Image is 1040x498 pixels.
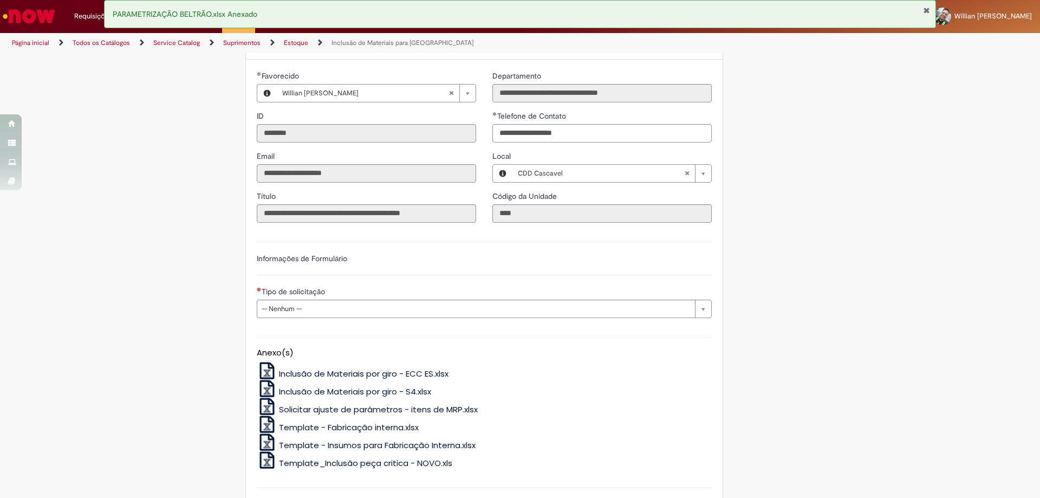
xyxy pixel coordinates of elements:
[492,191,559,202] label: Somente leitura - Código da Unidade
[279,439,476,451] span: Template - Insumos para Fabricação Interna.xlsx
[74,11,112,22] span: Requisições
[257,457,453,469] a: Template_Inclusão peça critica - NOVO.xls
[257,254,347,263] label: Informações de Formulário
[257,422,419,433] a: Template - Fabricação interna.xlsx
[493,165,512,182] button: Local, Visualizar este registro CDD Cascavel
[257,151,277,161] label: Somente leitura - Email
[8,33,685,53] ul: Trilhas de página
[262,300,690,318] span: -- Nenhum --
[279,422,419,433] span: Template - Fabricação interna.xlsx
[279,404,478,415] span: Solicitar ajuste de parâmetros - itens de MRP.xlsx
[492,112,497,116] span: Obrigatório Preenchido
[262,71,301,81] span: Necessários - Favorecido
[257,85,277,102] button: Favorecido, Visualizar este registro Willian Diego Tibola da Silva
[282,85,448,102] span: Willian [PERSON_NAME]
[279,386,431,397] span: Inclusão de Materiais por giro - S4.xlsx
[257,287,262,292] span: Necessários
[257,72,262,76] span: Obrigatório Preenchido
[331,38,473,47] a: Inclusão de Materiais para [GEOGRAPHIC_DATA]
[257,111,266,121] label: Somente leitura - ID
[923,6,930,15] button: Fechar Notificação
[257,386,432,397] a: Inclusão de Materiais por giro - S4.xlsx
[262,287,327,296] span: Tipo de solicitação
[257,111,266,121] span: Somente leitura - ID
[257,124,476,143] input: ID
[492,204,712,223] input: Código da Unidade
[153,38,200,47] a: Service Catalog
[257,439,476,451] a: Template - Insumos para Fabricação Interna.xlsx
[113,9,257,19] span: PARAMETRIZAÇÃO BELTRÃO.xlsx Anexado
[492,84,712,102] input: Departamento
[492,70,543,81] label: Somente leitura - Departamento
[284,38,308,47] a: Estoque
[12,38,49,47] a: Página inicial
[518,165,684,182] span: CDD Cascavel
[492,124,712,143] input: Telefone de Contato
[443,85,459,102] abbr: Limpar campo Favorecido
[279,457,452,469] span: Template_Inclusão peça critica - NOVO.xls
[492,71,543,81] span: Somente leitura - Departamento
[279,368,448,379] span: Inclusão de Materiais por giro - ECC ES.xlsx
[512,165,711,182] a: CDD CascavelLimpar campo Local
[492,151,513,161] span: Local
[679,165,695,182] abbr: Limpar campo Local
[1,5,57,27] img: ServiceNow
[257,204,476,223] input: Título
[257,191,278,202] label: Somente leitura - Título
[497,111,568,121] span: Telefone de Contato
[277,85,476,102] a: Willian [PERSON_NAME]Limpar campo Favorecido
[257,368,449,379] a: Inclusão de Materiais por giro - ECC ES.xlsx
[223,38,261,47] a: Suprimentos
[257,348,712,358] h5: Anexo(s)
[954,11,1032,21] span: Willian [PERSON_NAME]
[73,38,130,47] a: Todos os Catálogos
[257,164,476,183] input: Email
[257,404,478,415] a: Solicitar ajuste de parâmetros - itens de MRP.xlsx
